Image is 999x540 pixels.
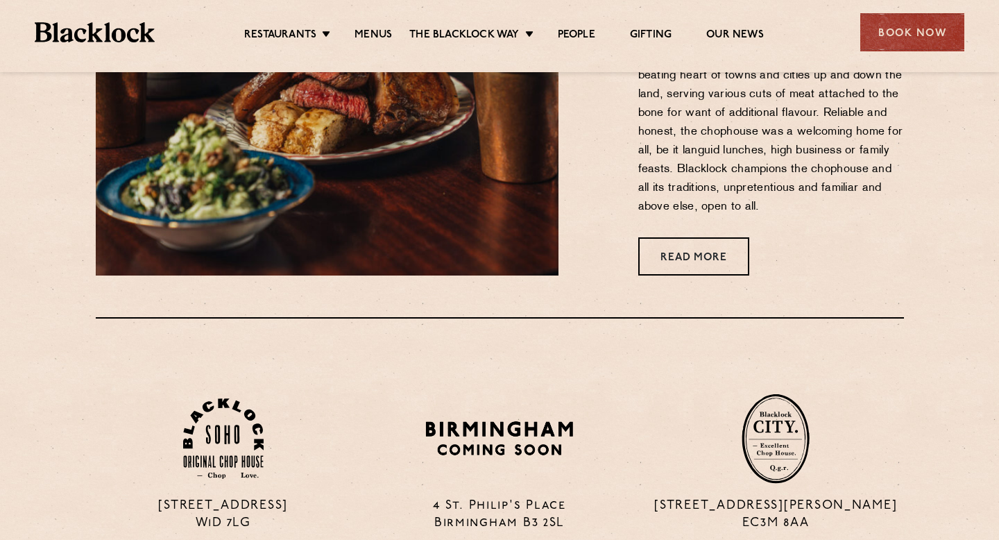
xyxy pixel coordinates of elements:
[35,22,155,42] img: BL_Textured_Logo-footer-cropped.svg
[244,28,316,44] a: Restaurants
[183,398,264,480] img: Soho-stamp-default.svg
[558,28,595,44] a: People
[638,48,904,217] p: Established in the 1690s, chophouses became the beating heart of towns and cities up and down the...
[630,28,672,44] a: Gifting
[372,498,627,532] p: 4 St. Philip's Place Birmingham B3 2SL
[706,28,764,44] a: Our News
[860,13,964,51] div: Book Now
[742,394,810,484] img: City-stamp-default.svg
[355,28,392,44] a: Menus
[638,237,749,276] a: Read More
[423,416,577,460] img: BIRMINGHAM-P22_-e1747915156957.png
[96,498,351,532] p: [STREET_ADDRESS] W1D 7LG
[648,498,903,532] p: [STREET_ADDRESS][PERSON_NAME] EC3M 8AA
[409,28,519,44] a: The Blacklock Way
